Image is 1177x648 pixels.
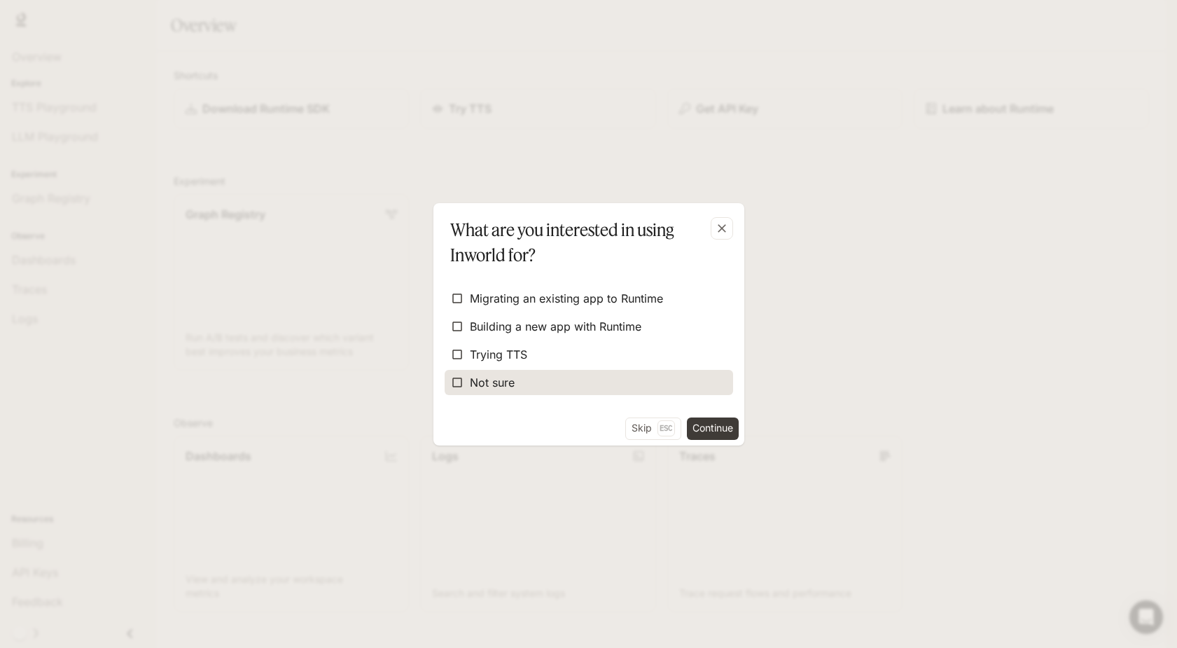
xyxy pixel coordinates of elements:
button: Continue [687,418,739,440]
p: Esc [657,420,675,436]
p: What are you interested in using Inworld for? [450,217,722,268]
span: Trying TTS [470,346,527,363]
button: SkipEsc [625,418,681,440]
span: Not sure [470,374,515,391]
span: Migrating an existing app to Runtime [470,290,663,307]
span: Building a new app with Runtime [470,318,641,335]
